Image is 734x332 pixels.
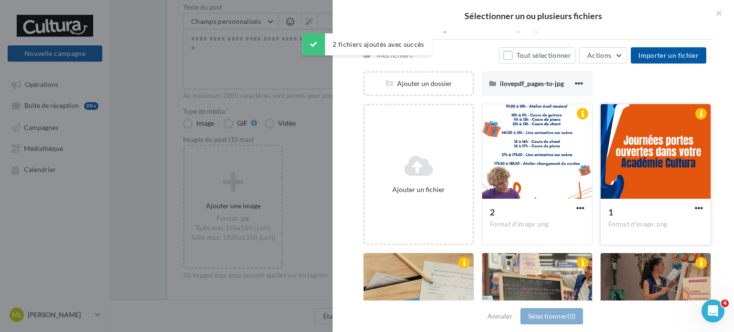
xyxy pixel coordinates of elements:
span: 2 [490,207,495,217]
span: ilovepdf_pages-to-jpg [500,79,564,87]
button: Actions [579,47,627,64]
div: Ajouter un dossier [365,79,473,88]
h2: Sélectionner un ou plusieurs fichiers [348,11,719,20]
button: Sélectionner(0) [520,308,583,324]
button: Annuler [484,311,517,322]
button: Tout sélectionner [499,47,575,64]
span: Actions [587,51,611,59]
div: Format d'image: png [490,220,584,229]
div: Format d'image: png [608,220,703,229]
span: Champs de personnalisation [499,25,587,33]
div: 2 fichiers ajoutés avec succès [302,33,432,55]
button: Importer un fichier [631,47,706,64]
iframe: Intercom live chat [702,300,724,322]
span: (0) [567,312,575,320]
div: Ajouter un fichier [368,185,469,194]
span: 4 [721,300,729,307]
span: Partagés avec moi [426,25,482,33]
span: 1 [608,207,613,217]
span: Importer un fichier [638,51,699,59]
